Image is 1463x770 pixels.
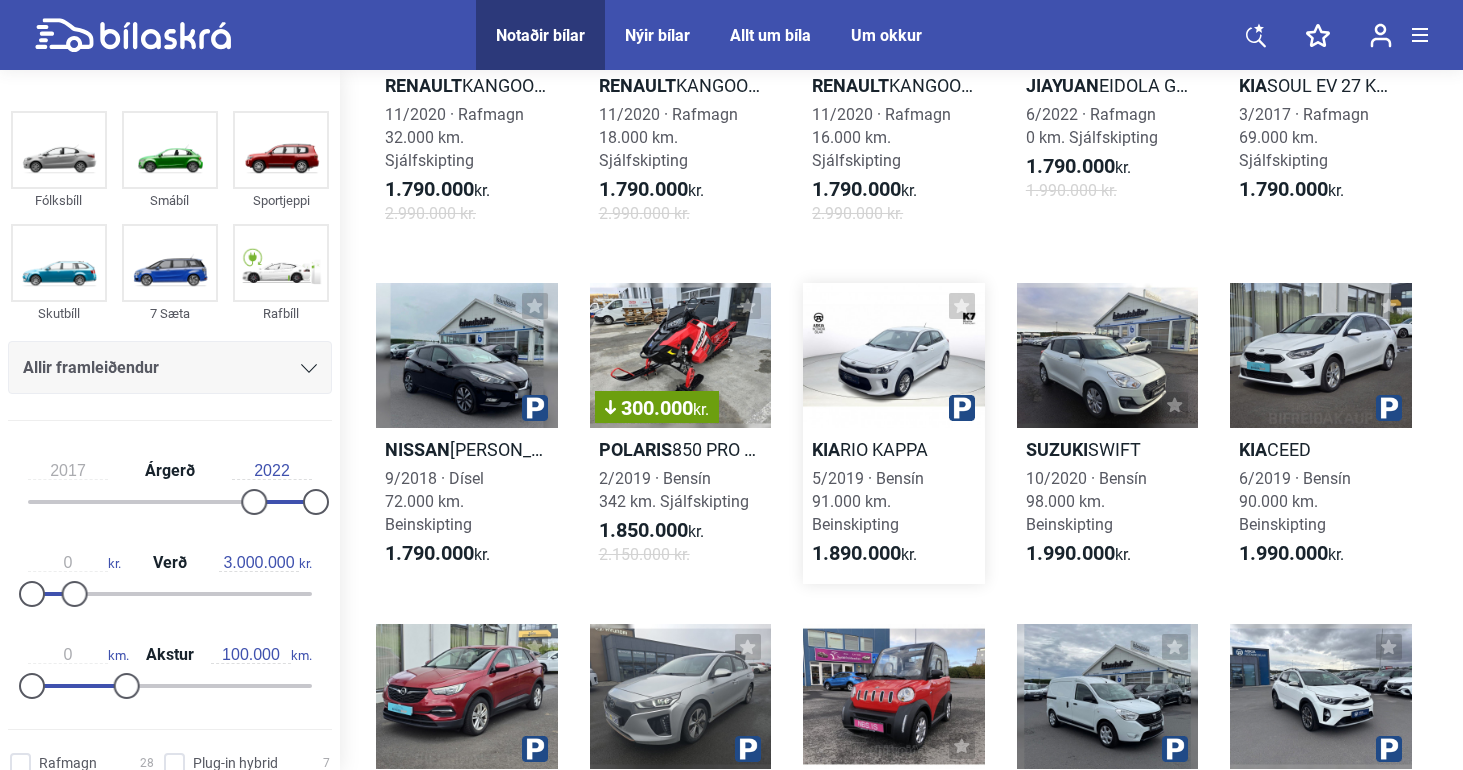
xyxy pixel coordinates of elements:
span: 6/2022 · Rafmagn 0 km. Sjálfskipting [1026,105,1158,147]
span: 3/2017 · Rafmagn 69.000 km. Sjálfskipting [1239,105,1369,170]
b: Renault [599,75,676,96]
b: Kia [812,439,840,460]
h2: SWIFT [1017,438,1199,461]
span: 6/2019 · Bensín 90.000 km. Beinskipting [1239,469,1351,534]
span: 5/2019 · Bensín 91.000 km. Beinskipting [812,469,924,534]
h2: KANGOO EXPRESS Z.E. 33KWH [376,74,558,97]
span: kr. [1026,542,1131,566]
b: Kia [1239,75,1267,96]
img: user-login.svg [1370,23,1392,48]
img: parking.png [1376,736,1402,762]
b: Suzuki [1026,439,1088,460]
span: 11/2020 · Rafmagn 32.000 km. Sjálfskipting [385,105,524,170]
a: Allt um bíla [730,26,811,45]
a: KiaRIO KAPPA5/2019 · Bensín91.000 km. Beinskipting1.890.000kr. [803,283,985,584]
b: 1.790.000 [385,177,474,201]
b: 1.790.000 [385,541,474,565]
b: 1.990.000 [1026,541,1115,565]
span: 2/2019 · Bensín 342 km. Sjálfskipting [599,469,749,511]
span: Akstur [141,647,199,663]
div: 7 Sæta [122,302,218,325]
span: kr. [28,554,121,572]
span: kr. [219,554,312,572]
span: kr. [385,542,490,566]
h2: SOUL EV 27 KWH [1230,74,1412,97]
span: Verð [148,555,192,571]
div: Rafbíll [233,302,329,325]
span: 10/2020 · Bensín 98.000 km. Beinskipting [1026,469,1147,534]
span: 2.150.000 kr. [599,543,690,566]
h2: EIDOLA GOLF [1017,74,1199,97]
img: parking.png [1376,395,1402,421]
b: 1.990.000 [1239,541,1328,565]
span: km. [211,646,312,664]
img: parking.png [522,736,548,762]
b: Polaris [599,439,672,460]
span: km. [28,646,129,664]
h2: CEED [1230,438,1412,461]
b: 1.790.000 [1026,154,1115,178]
a: 300.000kr.Polaris850 PRO RMK 155 PIDD AXYS2/2019 · Bensín342 km. Sjálfskipting1.850.000kr.2.150.0... [590,283,772,584]
b: 1.890.000 [812,541,901,565]
img: parking.png [1162,736,1188,762]
a: Nissan[PERSON_NAME]9/2018 · Dísel72.000 km. Beinskipting1.790.000kr. [376,283,558,584]
h2: KANGOO EXPRESS Z.E. 33KWH [803,74,985,97]
img: parking.png [522,395,548,421]
b: Kia [1239,439,1267,460]
span: 9/2018 · Dísel 72.000 km. Beinskipting [385,469,484,534]
b: Nissan [385,439,450,460]
div: Sportjeppi [233,189,329,212]
b: 1.790.000 [812,177,901,201]
a: KiaCEED6/2019 · Bensín90.000 km. Beinskipting1.990.000kr. [1230,283,1412,584]
img: parking.png [949,395,975,421]
b: JIAYUAN [1026,75,1099,96]
span: kr. [812,178,917,202]
h2: 850 PRO RMK 155 PIDD AXYS [590,438,772,461]
b: 1.850.000 [599,518,688,542]
span: Allir framleiðendur [23,354,159,382]
span: kr. [599,519,704,543]
span: kr. [1026,155,1131,179]
span: kr. [1239,178,1344,202]
a: Um okkur [851,26,922,45]
span: kr. [693,400,709,419]
b: 1.790.000 [599,177,688,201]
div: Smábíl [122,189,218,212]
a: SuzukiSWIFT10/2020 · Bensín98.000 km. Beinskipting1.990.000kr. [1017,283,1199,584]
h2: [PERSON_NAME] [376,438,558,461]
a: Notaðir bílar [496,26,585,45]
a: Nýir bílar [625,26,690,45]
span: 11/2020 · Rafmagn 18.000 km. Sjálfskipting [599,105,738,170]
span: 2.990.000 kr. [812,202,903,225]
span: kr. [599,178,704,202]
b: Renault [812,75,889,96]
span: kr. [1239,542,1344,566]
span: Árgerð [140,463,200,479]
span: 300.000 [605,398,709,418]
span: kr. [385,178,490,202]
span: 1.990.000 kr. [1026,179,1117,202]
span: 2.990.000 kr. [599,202,690,225]
span: 2.990.000 kr. [385,202,476,225]
span: kr. [812,542,917,566]
span: 11/2020 · Rafmagn 16.000 km. Sjálfskipting [812,105,951,170]
img: parking.png [735,736,761,762]
h2: RIO KAPPA [803,438,985,461]
h2: KANGOO EXPRESS Z.E. 33KWH [590,74,772,97]
b: 1.790.000 [1239,177,1328,201]
b: Renault [385,75,462,96]
div: Fólksbíll [11,189,107,212]
div: Skutbíll [11,302,107,325]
